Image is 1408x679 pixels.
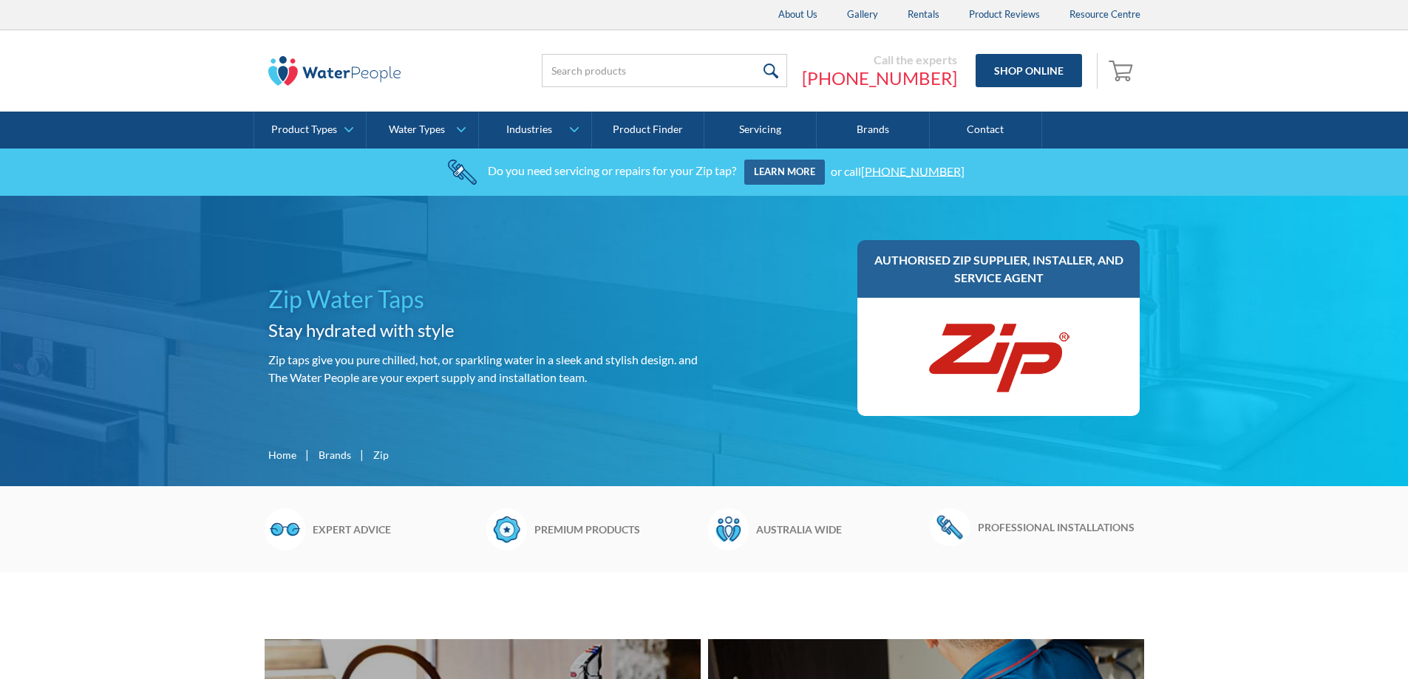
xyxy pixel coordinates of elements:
div: Call the experts [802,52,957,67]
div: Do you need servicing or repairs for your Zip tap? [488,163,736,177]
h6: Australia wide [756,522,922,537]
a: Brands [817,112,929,149]
div: | [304,446,311,463]
img: The Water People [268,56,401,86]
div: Water Types [389,123,445,136]
a: Learn more [744,160,825,185]
img: Badge [486,508,527,550]
a: [PHONE_NUMBER] [861,163,965,177]
h6: Premium products [534,522,701,537]
a: Product Types [254,112,366,149]
input: Search products [542,54,787,87]
a: Industries [479,112,591,149]
a: Water Types [367,112,478,149]
img: Waterpeople Symbol [708,508,749,550]
p: Zip taps give you pure chilled, hot, or sparkling water in a sleek and stylish design. and The Wa... [268,351,698,386]
div: Zip [373,447,389,463]
img: Zip [925,313,1072,401]
h6: Professional installations [978,519,1144,535]
a: Brands [319,447,351,463]
h3: Authorised Zip supplier, installer, and service agent [872,251,1126,287]
h2: Stay hydrated with style [268,317,698,344]
h1: Zip Water Taps [268,282,698,317]
a: Product Finder [592,112,704,149]
a: Home [268,447,296,463]
a: Shop Online [976,54,1082,87]
a: Open empty cart [1105,53,1140,89]
div: Product Types [271,123,337,136]
div: or call [831,163,965,177]
div: Industries [506,123,552,136]
img: Glasses [265,508,305,550]
a: Servicing [704,112,817,149]
a: [PHONE_NUMBER] [802,67,957,89]
a: Contact [930,112,1042,149]
img: shopping cart [1109,58,1137,82]
div: | [358,446,366,463]
img: Wrench [930,508,970,545]
h6: Expert advice [313,522,479,537]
